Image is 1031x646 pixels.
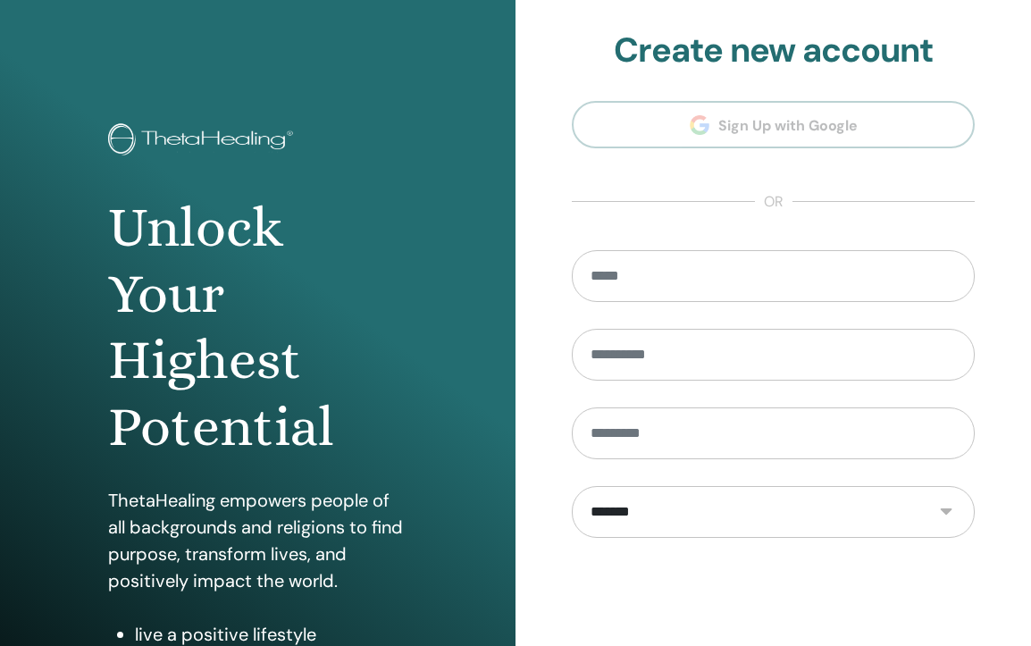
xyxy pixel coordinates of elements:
p: ThetaHealing empowers people of all backgrounds and religions to find purpose, transform lives, a... [108,487,407,594]
span: or [755,191,792,213]
iframe: reCAPTCHA [638,565,909,634]
h2: Create new account [572,30,975,71]
h1: Unlock Your Highest Potential [108,195,407,461]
